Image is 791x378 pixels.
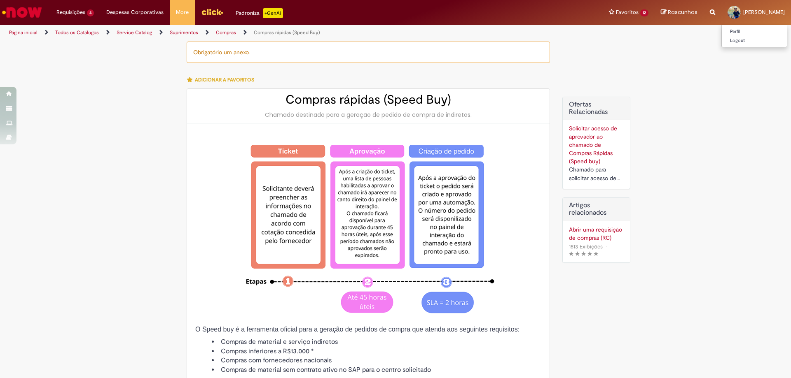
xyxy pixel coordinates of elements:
span: • [604,241,609,252]
p: +GenAi [263,8,283,18]
span: More [176,8,189,16]
div: Ofertas Relacionadas [562,97,630,189]
span: 12 [640,9,648,16]
ul: Trilhas de página [6,25,521,40]
a: Página inicial [9,29,37,36]
li: Compras com fornecedores nacionais [212,356,541,365]
div: Padroniza [236,8,283,18]
div: Obrigatório um anexo. [187,42,550,63]
span: Adicionar a Favoritos [195,77,254,83]
h3: Artigos relacionados [569,202,624,216]
a: Rascunhos [661,9,697,16]
button: Adicionar a Favoritos [187,71,259,88]
div: Chamado para solicitar acesso de aprovador ao ticket de Speed buy [569,165,624,183]
span: 1513 Exibições [569,243,603,250]
li: Compras de material sem contrato ativo no SAP para o centro solicitado [212,365,541,375]
a: Perfil [722,27,787,36]
li: Compras de material e serviço indiretos [212,337,541,347]
a: Abrir uma requisição de compras (RC) [569,225,624,242]
a: Solicitar acesso de aprovador ao chamado de Compras Rápidas (Speed buy) [569,125,617,165]
span: Requisições [56,8,85,16]
div: Chamado destinado para a geração de pedido de compra de indiretos. [195,111,541,119]
a: Service Catalog [117,29,152,36]
span: Rascunhos [668,8,697,16]
span: [PERSON_NAME] [743,9,785,16]
a: Todos os Catálogos [55,29,99,36]
img: ServiceNow [1,4,43,21]
h2: Compras rápidas (Speed Buy) [195,93,541,107]
a: Suprimentos [170,29,198,36]
li: Compras inferiores a R$13.000 * [212,347,541,356]
span: Favoritos [616,8,639,16]
span: O Speed buy é a ferramenta oficial para a geração de pedidos de compra que atenda aos seguintes r... [195,326,520,333]
span: Despesas Corporativas [106,8,164,16]
a: Compras [216,29,236,36]
a: Compras rápidas (Speed Buy) [254,29,320,36]
span: 4 [87,9,94,16]
h2: Ofertas Relacionadas [569,101,624,116]
a: Logout [722,36,787,45]
img: click_logo_yellow_360x200.png [201,6,223,18]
